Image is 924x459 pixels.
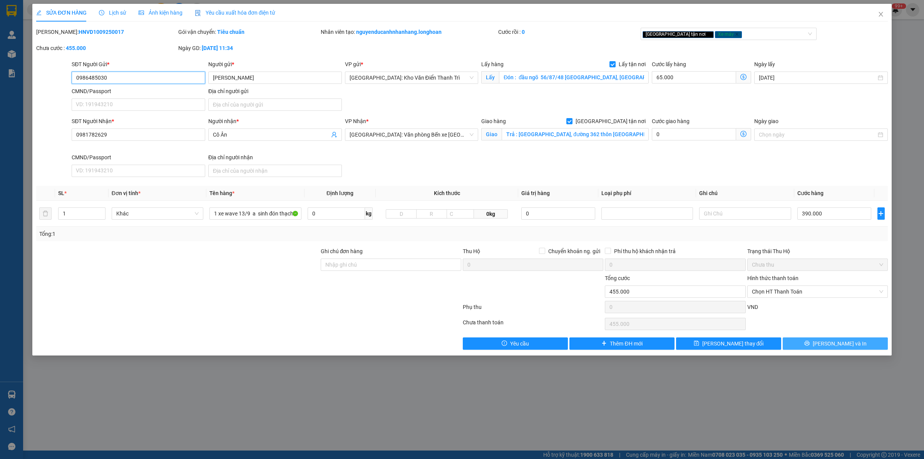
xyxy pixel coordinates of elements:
span: exclamation-circle [502,340,507,347]
input: R [416,209,447,219]
span: VP Nhận [345,118,366,124]
input: Ngày lấy [759,73,876,82]
div: Người gửi [208,60,342,68]
th: Ghi chú [696,186,794,201]
span: Chưa thu [752,259,883,270]
span: [GEOGRAPHIC_DATA] tận nơi [572,117,649,125]
button: delete [39,207,52,220]
span: Cước hàng [797,190,824,196]
input: Cước giao hàng [652,128,736,140]
span: edit [36,10,42,15]
span: picture [139,10,144,15]
input: Ngày giao [759,130,876,139]
div: SĐT Người Gửi [72,60,205,68]
span: [PERSON_NAME] và In [813,339,867,348]
span: plus [878,210,884,217]
button: printer[PERSON_NAME] và In [783,337,888,350]
div: Ngày GD: [178,44,319,52]
label: Hình thức thanh toán [747,275,798,281]
span: kg [365,207,373,220]
b: Tiêu chuẩn [217,29,244,35]
div: Phụ thu [462,303,604,316]
span: VND [747,304,758,310]
span: printer [804,340,810,347]
span: Hà Nội: Kho Văn Điển Thanh Trì [350,72,474,83]
label: Cước lấy hàng [652,61,686,67]
span: Yêu cầu [510,339,529,348]
button: Close [870,4,892,25]
div: Địa chỉ người gửi [208,87,342,95]
span: Lấy [481,71,499,83]
span: plus [601,340,607,347]
label: Ghi chú đơn hàng [321,248,363,254]
div: [PERSON_NAME]: [36,28,177,36]
div: VP gửi [345,60,479,68]
span: Chọn HT Thanh Toán [752,286,883,297]
button: exclamation-circleYêu cầu [463,337,568,350]
div: Chưa cước : [36,44,177,52]
span: Giá trị hàng [521,190,550,196]
span: Khác [116,208,199,219]
label: Cước giao hàng [652,118,690,124]
span: SL [58,190,64,196]
label: Ngày giao [754,118,778,124]
span: [GEOGRAPHIC_DATA] tận nơi [643,31,714,38]
b: [DATE] 11:34 [202,45,233,51]
div: Người nhận [208,117,342,125]
span: Thu Hộ [463,248,480,254]
div: SĐT Người Nhận [72,117,205,125]
button: plusThêm ĐH mới [569,337,675,350]
span: Lịch sử [99,10,126,16]
div: Chưa thanh toán [462,318,604,332]
img: icon [195,10,201,16]
span: 0kg [474,209,508,219]
span: Giao hàng [481,118,506,124]
div: Gói vận chuyển: [178,28,319,36]
input: Cước lấy hàng [652,71,736,83]
span: Giao [481,128,502,140]
input: D [386,209,417,219]
span: Chuyển khoản ng. gửi [545,247,603,255]
span: [PERSON_NAME] thay đổi [702,339,764,348]
span: Xe máy [715,31,742,38]
span: close [878,11,884,17]
button: plus [877,207,885,220]
b: 0 [522,29,525,35]
span: Thêm ĐH mới [610,339,642,348]
span: user-add [331,132,337,138]
input: Lấy tận nơi [499,71,649,83]
th: Loại phụ phí [598,186,696,201]
div: Địa chỉ người nhận [208,153,342,162]
input: Địa chỉ của người gửi [208,98,342,111]
button: save[PERSON_NAME] thay đổi [676,337,781,350]
span: Tổng cước [605,275,630,281]
label: Ngày lấy [754,61,775,67]
div: Trạng thái Thu Hộ [747,247,888,255]
span: close [735,32,739,36]
div: Tổng: 1 [39,230,357,238]
span: Lấy hàng [481,61,504,67]
span: dollar-circle [740,131,747,137]
span: close [707,32,711,36]
span: Ảnh kiện hàng [139,10,182,16]
span: Hải Phòng: Văn phòng Bến xe Thượng Lý [350,129,474,140]
input: VD: Bàn, Ghế [209,207,301,220]
span: Kích thước [434,190,460,196]
input: Ghi Chú [699,207,791,220]
span: Định lượng [326,190,353,196]
span: Lấy tận nơi [616,60,649,68]
div: CMND/Passport [72,87,205,95]
div: Nhân viên tạo: [321,28,497,36]
span: clock-circle [99,10,104,15]
input: Địa chỉ của người nhận [208,165,342,177]
span: SỬA ĐƠN HÀNG [36,10,87,16]
span: save [694,340,699,347]
input: Giao tận nơi [502,128,649,140]
b: HNVD1009250017 [79,29,124,35]
b: nguyenducanhnhanhang.longhoan [356,29,442,35]
div: CMND/Passport [72,153,205,162]
span: Phí thu hộ khách nhận trả [611,247,679,255]
span: Đơn vị tính [112,190,141,196]
input: C [447,209,474,219]
b: 455.000 [66,45,86,51]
